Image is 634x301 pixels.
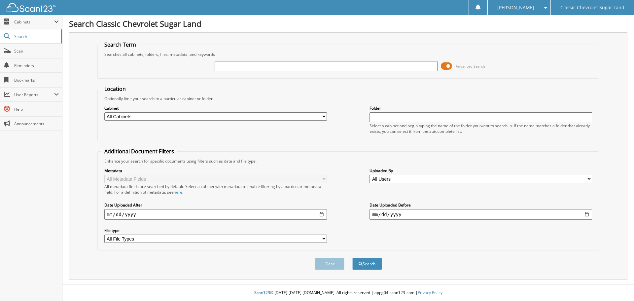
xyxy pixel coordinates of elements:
div: Optionally limit your search to a particular cabinet or folder [101,96,596,101]
label: Folder [370,105,592,111]
legend: Additional Document Filters [101,148,177,155]
span: Reminders [14,63,59,68]
span: User Reports [14,92,54,97]
button: Search [352,258,382,270]
legend: Location [101,85,129,93]
label: Uploaded By [370,168,592,173]
span: Help [14,106,59,112]
span: Scan [14,48,59,54]
label: Cabinet [104,105,327,111]
label: Date Uploaded After [104,202,327,208]
span: Search [14,34,58,39]
a: here [174,189,182,195]
input: start [104,209,327,220]
span: Announcements [14,121,59,127]
label: Date Uploaded Before [370,202,592,208]
span: [PERSON_NAME] [497,6,534,10]
span: Classic Chevrolet Sugar Land [560,6,624,10]
button: Clear [315,258,344,270]
span: Bookmarks [14,77,59,83]
a: Privacy Policy [418,290,442,295]
img: scan123-logo-white.svg [7,3,56,12]
label: File type [104,228,327,233]
h1: Search Classic Chevrolet Sugar Land [69,18,627,29]
input: end [370,209,592,220]
label: Metadata [104,168,327,173]
div: Select a cabinet and begin typing the name of the folder you want to search in. If the name match... [370,123,592,134]
span: Cabinets [14,19,54,25]
div: © [DATE]-[DATE] [DOMAIN_NAME]. All rights reserved | appg04-scan123-com | [62,285,634,301]
span: Advanced Search [456,64,485,69]
div: All metadata fields are searched by default. Select a cabinet with metadata to enable filtering b... [104,184,327,195]
span: Scan123 [254,290,270,295]
div: Enhance your search for specific documents using filters such as date and file type. [101,158,596,164]
div: Searches all cabinets, folders, files, metadata, and keywords [101,52,596,57]
legend: Search Term [101,41,139,48]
